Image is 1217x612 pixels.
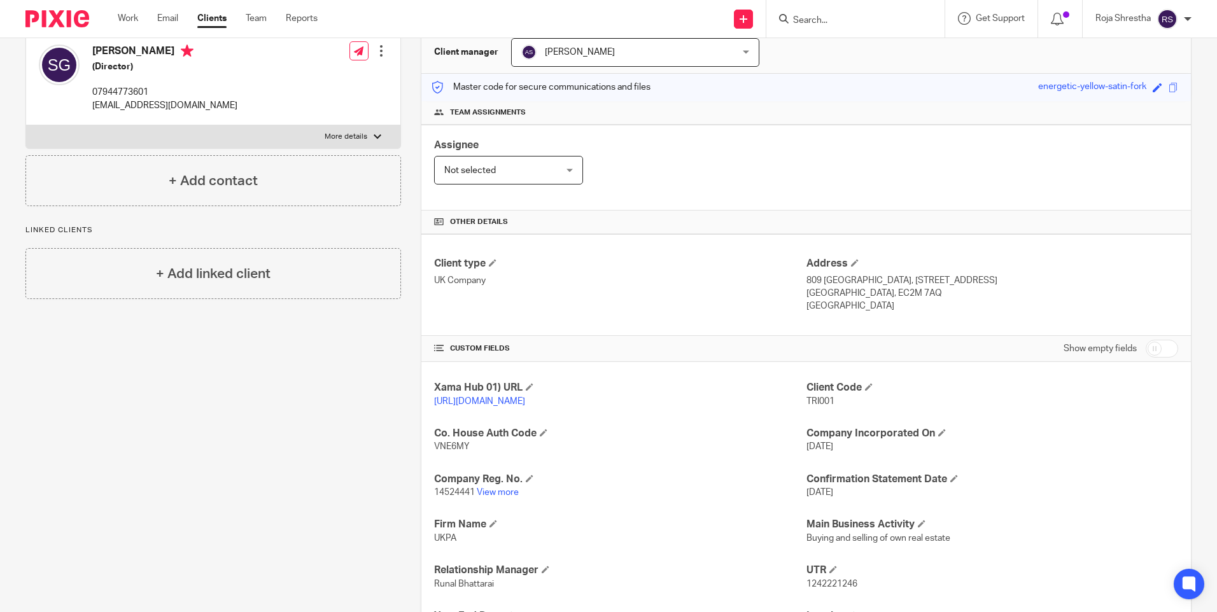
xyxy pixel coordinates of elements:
[806,300,1178,312] p: [GEOGRAPHIC_DATA]
[806,518,1178,531] h4: Main Business Activity
[976,14,1025,23] span: Get Support
[450,217,508,227] span: Other details
[157,12,178,25] a: Email
[545,48,615,57] span: [PERSON_NAME]
[806,287,1178,300] p: [GEOGRAPHIC_DATA], EC2M 7AQ
[1157,9,1178,29] img: svg%3E
[444,166,496,175] span: Not selected
[806,442,833,451] span: [DATE]
[450,108,526,118] span: Team assignments
[434,564,806,577] h4: Relationship Manager
[1064,342,1137,355] label: Show empty fields
[806,397,834,406] span: TRI001
[181,45,193,57] i: Primary
[431,81,651,94] p: Master code for secure communications and files
[806,564,1178,577] h4: UTR
[434,518,806,531] h4: Firm Name
[806,580,857,588] span: 1242221246
[286,12,318,25] a: Reports
[792,15,906,27] input: Search
[806,534,950,543] span: Buying and selling of own real estate
[434,274,806,287] p: UK Company
[92,60,237,73] h5: (Director)
[325,132,367,142] p: More details
[806,488,833,497] span: [DATE]
[246,12,267,25] a: Team
[434,397,525,406] a: [URL][DOMAIN_NAME]
[39,45,80,85] img: svg%3E
[1038,80,1146,95] div: energetic-yellow-satin-fork
[806,473,1178,486] h4: Confirmation Statement Date
[521,45,537,60] img: svg%3E
[434,257,806,270] h4: Client type
[806,381,1178,394] h4: Client Code
[92,45,237,60] h4: [PERSON_NAME]
[25,225,401,235] p: Linked clients
[434,488,475,497] span: 14524441
[156,264,271,284] h4: + Add linked client
[806,274,1178,287] p: 809 [GEOGRAPHIC_DATA], [STREET_ADDRESS]
[197,12,227,25] a: Clients
[434,344,806,354] h4: CUSTOM FIELDS
[434,534,456,543] span: UKPA
[434,381,806,394] h4: Xama Hub 01) URL
[169,171,258,191] h4: + Add contact
[434,427,806,440] h4: Co. House Auth Code
[477,488,519,497] a: View more
[806,257,1178,270] h4: Address
[434,140,479,150] span: Assignee
[434,442,470,451] span: VNE6MY
[434,473,806,486] h4: Company Reg. No.
[434,580,494,588] span: Runal Bhattarai
[25,10,89,27] img: Pixie
[1095,12,1151,25] p: Roja Shrestha
[434,46,498,59] h3: Client manager
[118,12,138,25] a: Work
[92,86,237,99] p: 07944773601
[92,99,237,112] p: [EMAIL_ADDRESS][DOMAIN_NAME]
[806,427,1178,440] h4: Company Incorporated On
